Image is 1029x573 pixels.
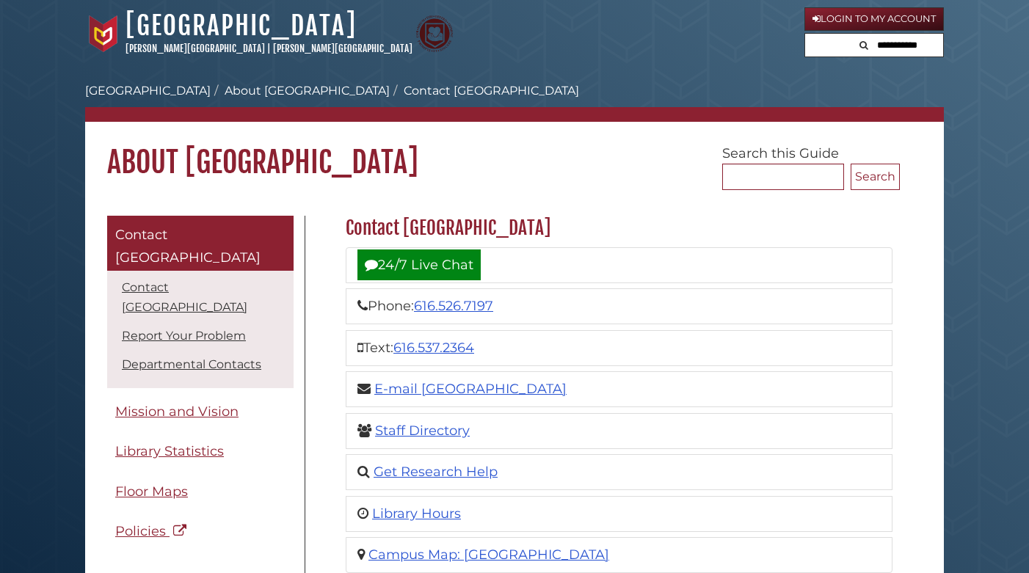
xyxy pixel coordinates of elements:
[115,483,188,500] span: Floor Maps
[115,443,224,459] span: Library Statistics
[107,395,294,428] a: Mission and Vision
[851,164,900,190] button: Search
[115,227,261,266] span: Contact [GEOGRAPHIC_DATA]
[85,84,211,98] a: [GEOGRAPHIC_DATA]
[115,404,239,420] span: Mission and Vision
[107,216,294,555] div: Guide Pages
[107,515,294,548] a: Policies
[374,464,498,480] a: Get Research Help
[122,357,261,371] a: Departmental Contacts
[390,82,579,100] li: Contact [GEOGRAPHIC_DATA]
[122,329,246,343] a: Report Your Problem
[416,15,453,52] img: Calvin Theological Seminary
[368,547,609,563] a: Campus Map: [GEOGRAPHIC_DATA]
[414,298,493,314] a: 616.526.7197
[85,15,122,52] img: Calvin University
[115,523,166,539] span: Policies
[804,7,944,31] a: Login to My Account
[273,43,412,54] a: [PERSON_NAME][GEOGRAPHIC_DATA]
[346,288,892,324] li: Phone:
[267,43,271,54] span: |
[375,423,470,439] a: Staff Directory
[126,10,357,42] a: [GEOGRAPHIC_DATA]
[374,381,567,397] a: E-mail [GEOGRAPHIC_DATA]
[107,435,294,468] a: Library Statistics
[357,249,481,280] a: 24/7 Live Chat
[372,506,461,522] a: Library Hours
[85,122,944,180] h1: About [GEOGRAPHIC_DATA]
[859,40,868,50] i: Search
[338,216,900,240] h2: Contact [GEOGRAPHIC_DATA]
[107,216,294,271] a: Contact [GEOGRAPHIC_DATA]
[126,43,265,54] a: [PERSON_NAME][GEOGRAPHIC_DATA]
[855,34,873,54] button: Search
[225,84,390,98] a: About [GEOGRAPHIC_DATA]
[393,340,474,356] a: 616.537.2364
[107,475,294,508] a: Floor Maps
[346,330,892,366] li: Text:
[85,82,944,122] nav: breadcrumb
[122,280,247,314] a: Contact [GEOGRAPHIC_DATA]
